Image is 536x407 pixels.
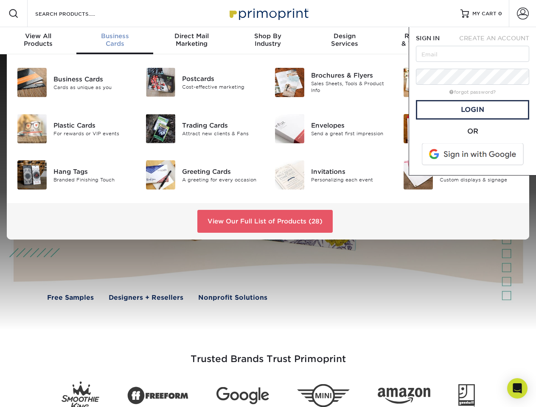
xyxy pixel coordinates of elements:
[76,27,153,54] a: BusinessCards
[507,378,528,399] div: Open Intercom Messenger
[197,210,333,233] a: View Our Full List of Products (28)
[153,27,230,54] a: Direct MailMarketing
[449,89,496,95] a: forgot password?
[416,100,529,120] a: Login
[226,4,311,22] img: Primoprint
[383,27,459,54] a: Resources& Templates
[216,387,269,404] img: Google
[459,35,529,42] span: CREATE AN ACCOUNT
[416,46,529,62] input: Email
[230,32,306,47] div: Industry
[76,32,153,47] div: Cards
[230,27,306,54] a: Shop ByIndustry
[20,333,516,375] h3: Trusted Brands Trust Primoprint
[383,32,459,40] span: Resources
[153,32,230,40] span: Direct Mail
[306,32,383,40] span: Design
[416,35,440,42] span: SIGN IN
[306,32,383,47] div: Services
[34,8,117,19] input: SEARCH PRODUCTS.....
[383,32,459,47] div: & Templates
[76,32,153,40] span: Business
[153,32,230,47] div: Marketing
[498,11,502,17] span: 0
[416,126,529,137] div: OR
[458,384,475,407] img: Goodwill
[378,388,430,404] img: Amazon
[472,10,497,17] span: MY CART
[230,32,306,40] span: Shop By
[306,27,383,54] a: DesignServices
